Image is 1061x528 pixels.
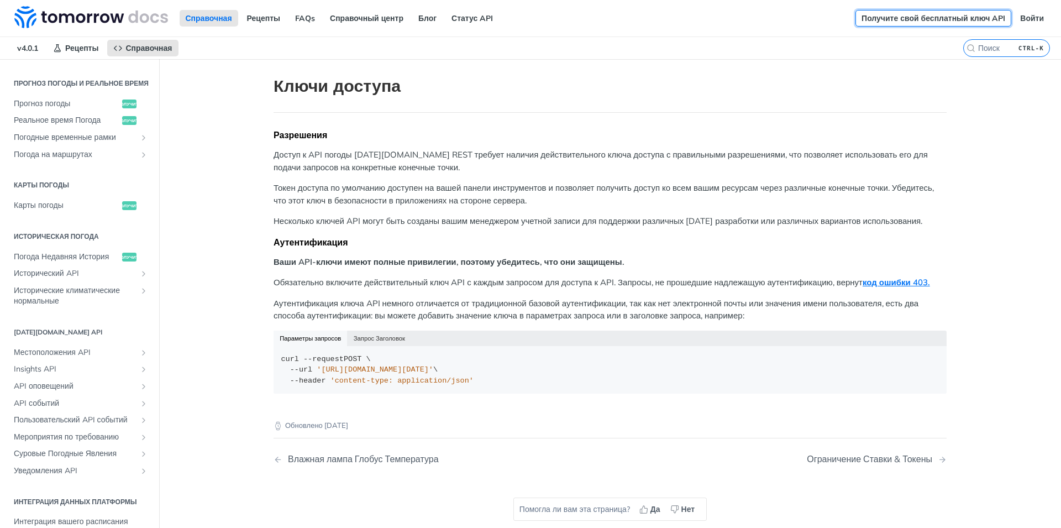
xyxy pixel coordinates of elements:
span: Мероприятия по требованию [14,432,136,443]
button: Показать подстраницы для Locations API [139,348,148,357]
span: v4.0.1 [11,40,44,56]
span: Да [650,504,660,515]
button: Показать подстраницы для исторических климатических норм [139,286,148,295]
a: Карты погодыПолучить [8,197,151,214]
h2: Карты погоды [8,180,151,190]
p: Обновлено [DATE] [274,420,947,431]
a: Погода на маршрутахПоказать подстраницы для Погода на Маршрутах [8,147,151,163]
span: Исторические климатические нормальные [14,285,136,307]
a: код ошибки 403. [863,277,930,287]
p: Аутентификация ключа API немного отличается от традиционной базовой аутентификации, так как нет э... [274,297,947,322]
a: Войти [1014,10,1050,27]
a: Исторический APIПоказать подстраницы для Исторического API [8,265,151,282]
a: Справочный центр [324,10,409,27]
a: Получите свой бесплатный ключ API [855,10,1011,27]
a: Предыдущая страница: Влажная лампа Глобус Температура [274,454,562,464]
div: POST \ \ [281,354,939,386]
button: Показать подстраницы для Исторического API [139,269,148,278]
span: Получить [122,201,136,210]
button: Показать подстраницы для Уведомления API [139,467,148,475]
a: Погодные временные рамкиПоказать подстраницы для Погодных временных линий [8,129,151,146]
span: Получить [122,253,136,262]
button: Показать подстраницы для суровых погодных явлений [139,449,148,458]
span: Справочная [125,43,172,53]
span: Исторический API [14,268,136,279]
a: Прогноз погодыПолучить [8,96,151,112]
a: Реальное время ПогодаПолучить [8,112,151,129]
button: Показать подстраницы для Insights API [139,365,148,374]
h2: Интеграция данных платформы [8,497,151,507]
div: Помогла ли вам эта страница? [513,498,707,521]
span: Insights API [14,364,136,375]
a: Суровые Погодные ЯвленияПоказать подстраницы для суровых погодных явлений [8,446,151,462]
a: FAQs [289,10,321,27]
button: Показать подстраницы для Alerts API [139,382,148,391]
div: Влажная лампа Глобус Температура [282,454,439,464]
a: API оповещенийПоказать подстраницы для Alerts API [8,378,151,395]
span: curl [281,355,299,363]
span: Суровые Погодные Явления [14,448,136,459]
a: Блог [412,10,443,27]
button: Показать подстраницы для Погода на Маршрутах [139,150,148,159]
h2: Прогноз погоды и реальное время [8,79,151,88]
span: Погода на маршрутах [14,149,136,160]
span: Нет [681,504,695,515]
strong: Ваши API-ключи имеют полные привилегии, поэтому убедитесь, что они защищены. [274,257,624,267]
svg: Search [967,44,975,53]
button: Показать подстраницы для Погодных временных линий [139,133,148,142]
a: Рецепты [241,10,286,27]
nav: Управление плацебоем [274,443,947,475]
span: Погода Недавняя История [14,252,119,263]
h1: Ключи доступа [274,76,947,96]
a: Следующая страница: Ограничение Тарифов & Токены [807,454,947,464]
div: Аутентификация [274,237,947,248]
img: Завтра.io Погодные API-документы [14,6,168,28]
a: Погода Недавняя ИсторияПолучить [8,249,151,265]
span: '[URL][DOMAIN_NAME][DATE]' [317,365,433,374]
a: Пользовательский API событийПоказать подстраницы для Custom Events API [8,412,151,428]
a: API событийПоказать подстраницы для Events API [8,395,151,412]
h2: [DATE][DOMAIN_NAME] API [8,327,151,337]
a: Справочная [107,40,178,56]
span: Погодные временные рамки [14,132,136,143]
a: Рецепты [47,40,104,56]
span: Прогноз погоды [14,98,119,109]
span: --url [290,365,313,374]
button: Нет [666,501,701,517]
kbd: CTRL-K [1016,43,1047,54]
span: API оповещений [14,381,136,392]
p: Несколько ключей API могут быть созданы вашим менеджером учетной записи для поддержки различных [... [274,215,947,228]
a: Исторические климатические нормальныеПоказать подстраницы для исторических климатических норм [8,283,151,310]
a: Статус API [445,10,499,27]
span: --header [290,377,326,385]
span: 'content-type: application/json' [330,377,474,385]
span: Реальное время Погода [14,115,119,126]
span: Уведомления API [14,466,136,477]
div: Ограничение Ставки & Токены [807,454,938,464]
div: Разрешения [274,129,947,140]
a: Справочная [180,10,238,27]
p: Токен доступа по умолчанию доступен на вашей панели инструментов и позволяет получить доступ ко в... [274,182,947,207]
button: Показать подстраницы для Custom Events API [139,416,148,425]
button: Да [635,501,666,517]
span: Карты погоды [14,200,119,211]
h2: Историческая погода [8,232,151,242]
span: API событий [14,398,136,409]
span: Местоположения API [14,347,136,358]
button: Запрос Заголовок [347,331,411,346]
span: --request [303,355,344,363]
button: Показать подстраницы для событий по требованию [139,433,148,442]
p: Обязательно включите действительный ключ API с каждым запросом для доступа к API. Запросы, не про... [274,276,947,289]
span: Рецепты [65,43,98,53]
a: Местоположения APIПоказать подстраницы для Locations API [8,344,151,361]
button: Показать подстраницы для Events API [139,399,148,408]
a: Мероприятия по требованиюПоказать подстраницы для событий по требованию [8,429,151,446]
a: Insights APIПоказать подстраницы для Insights API [8,361,151,378]
p: Доступ к API погоды [DATE][DOMAIN_NAME] REST требует наличия действительного ключа доступа с прав... [274,149,947,174]
span: Получить [122,100,136,108]
span: Получить [122,116,136,125]
a: Уведомления APIПоказать подстраницы для Уведомления API [8,463,151,479]
span: Пользовательский API событий [14,415,136,426]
